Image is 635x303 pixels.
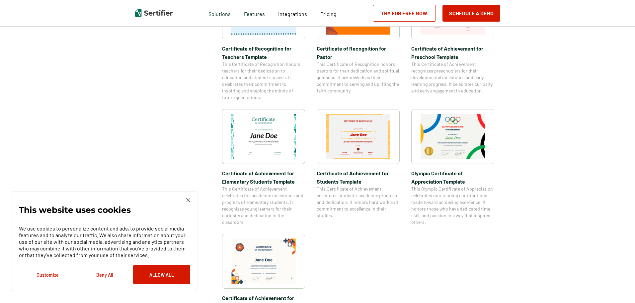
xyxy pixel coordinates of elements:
a: Integrations [278,9,307,17]
img: Olympic Certificate of Appreciation​ Template [421,114,485,159]
span: This Certificate of Achievement celebrates students’ academic progress and dedication. It honors ... [317,186,400,219]
a: Olympic Certificate of Appreciation​ TemplateOlympic Certificate of Appreciation​ TemplateThis Ol... [411,109,494,226]
span: This Certificate of Achievement celebrates the academic milestones and progress of elementary stu... [222,186,305,226]
a: Certificate of Achievement for Students TemplateCertificate of Achievement for Students TemplateT... [317,109,400,226]
img: Certificate of Achievement for Elementary Students Template [231,114,296,159]
a: Certificate of Achievement for Elementary Students TemplateCertificate of Achievement for Element... [222,109,305,226]
img: Certificate of Achievement for Graduation [231,238,296,284]
span: Certificate of Achievement for Students Template [317,169,400,186]
button: Allow All [133,265,190,284]
span: Solutions [208,9,231,17]
span: Certificate of Recognition for Pastor [317,44,400,61]
img: Cookie Popup Close [186,198,190,202]
span: This Certificate of Achievement recognizes preschoolers for their developmental milestones and ea... [411,61,494,94]
img: Certificate of Achievement for Students Template [326,114,390,159]
span: This Certificate of Recognition honors teachers for their dedication to education and student suc... [222,61,305,101]
button: Schedule a Demo [442,5,500,22]
button: Customize [19,265,76,284]
a: Pricing [320,9,337,17]
p: We use cookies to personalize content and ads, to provide social media features and to analyze ou... [19,225,190,258]
span: This Olympic Certificate of Appreciation celebrates outstanding contributions made toward achievi... [411,186,494,226]
img: Sertifier | Digital Credentialing Platform [135,9,173,17]
span: Olympic Certificate of Appreciation​ Template [411,169,494,186]
span: Certificate of Achievement for Elementary Students Template [222,169,305,186]
button: Deny All [76,265,133,284]
a: Try for Free Now [373,5,436,22]
span: This Certificate of Recognition honors pastors for their dedication and spiritual guidance. It ac... [317,61,400,94]
iframe: Chat Widget [602,271,635,303]
span: Certificate of Recognition for Teachers Template [222,44,305,61]
span: Features [244,9,265,17]
span: Certificate of Achievement for Preschool Template [411,44,494,61]
span: Integrations [278,11,307,17]
p: This website uses cookies [19,207,131,213]
span: Pricing [320,11,337,17]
